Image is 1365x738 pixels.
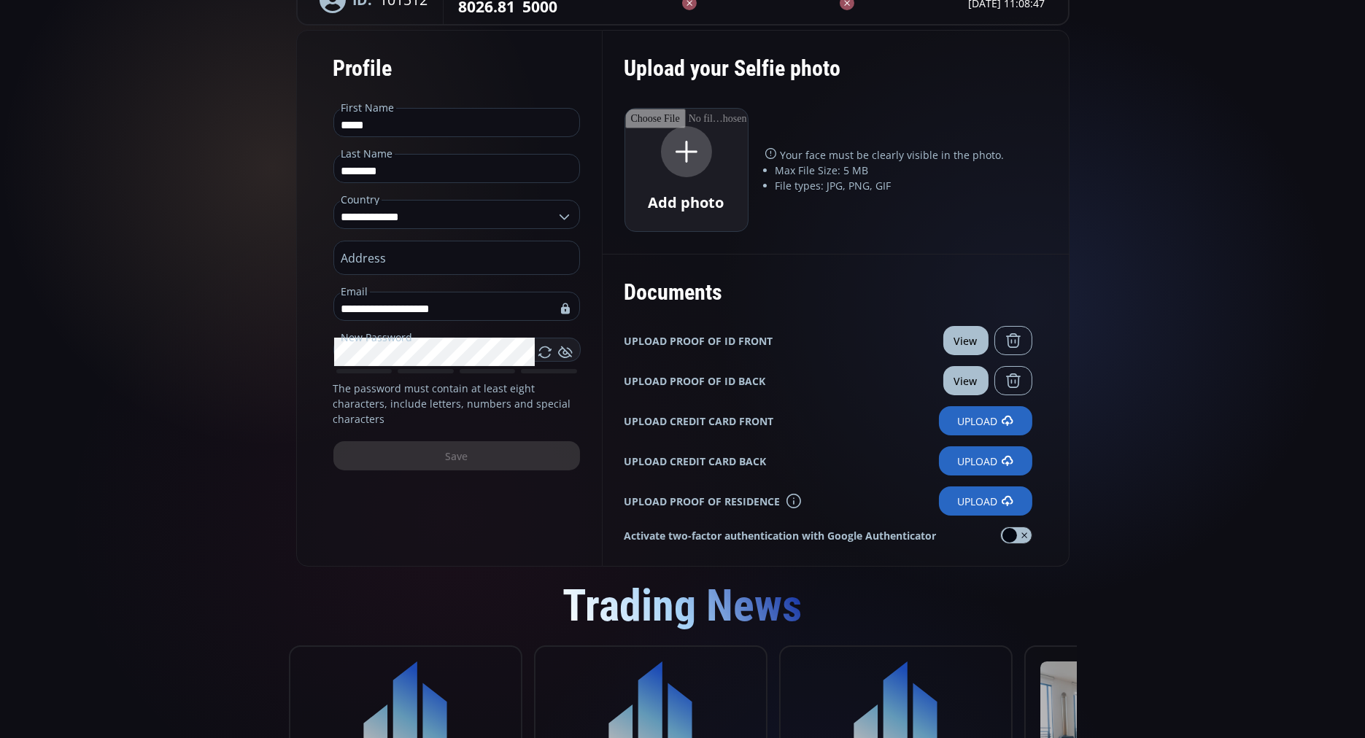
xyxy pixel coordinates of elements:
[776,178,1032,193] li: File types: JPG, PNG, GIF
[939,446,1032,475] label: Upload
[296,30,603,567] form: The password must contain at least eight characters, include letters, numbers and special characters
[943,326,989,355] button: View
[625,454,767,469] b: UPLOAD CREDIT CARD BACK
[625,269,1032,315] div: Documents
[939,486,1032,516] label: Upload
[943,366,989,395] button: View
[625,494,781,509] b: UPLOAD PROOF OF RESIDENCE
[625,333,773,349] b: UPLOAD PROOF OF ID FRONT
[765,147,1032,163] p: Your face must be clearly visible in the photo.
[625,528,937,543] strong: Activate two-factor authentication with Google Authenticator
[939,406,1032,435] label: Upload
[776,163,1032,178] li: Max File Size: 5 MB
[563,580,803,632] span: Trading News
[625,45,1032,108] div: Upload your Selfie photo
[625,373,766,389] b: UPLOAD PROOF OF ID BACK
[625,413,774,429] b: UPLOAD CREDIT CARD FRONT
[333,45,580,91] div: Profile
